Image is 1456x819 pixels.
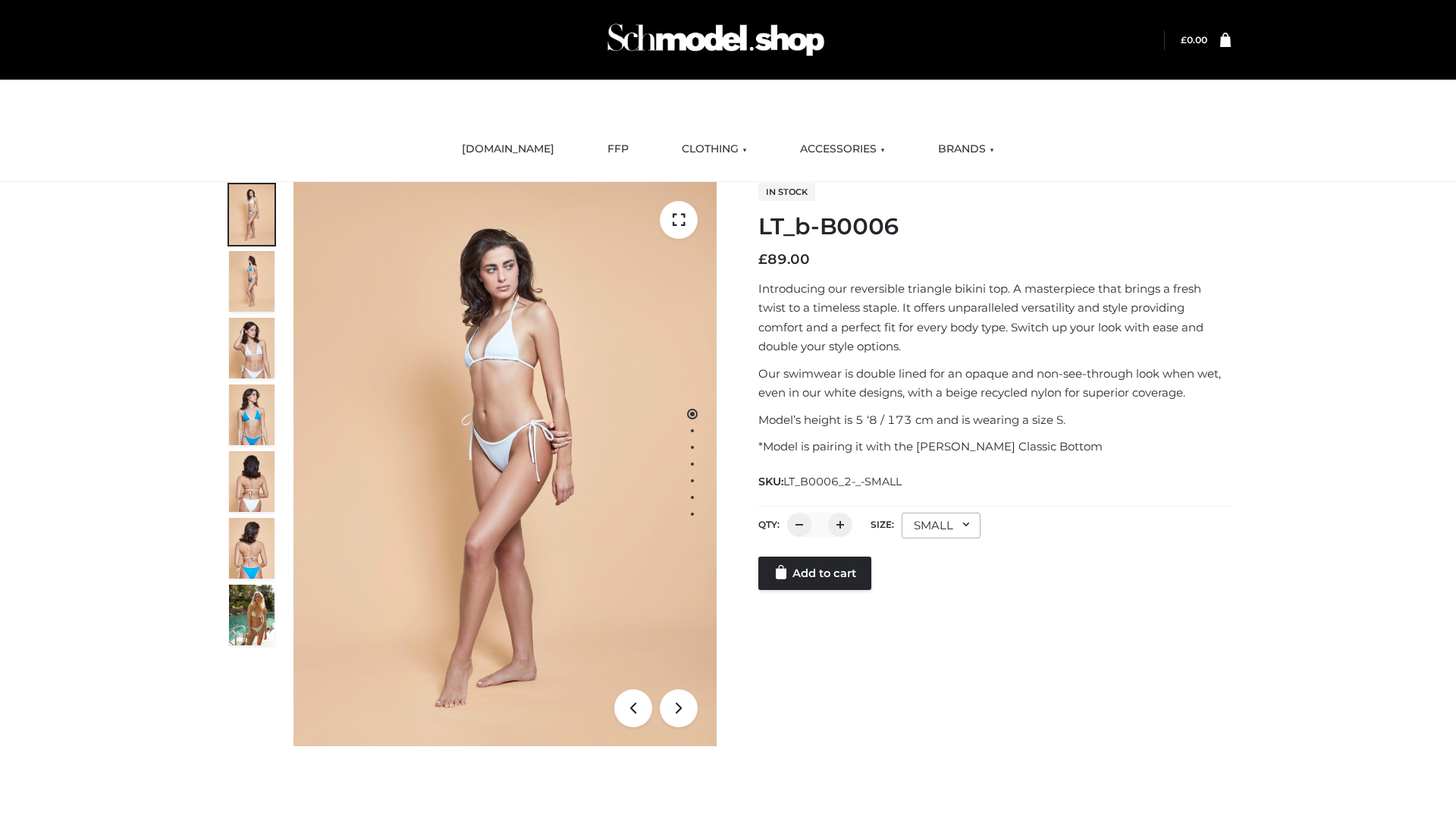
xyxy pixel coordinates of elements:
p: *Model is pairing it with the [PERSON_NAME] Classic Bottom [758,437,1231,457]
img: Schmodel Admin 964 [602,10,830,70]
a: ACCESSORIES [789,133,896,166]
bdi: 89.00 [758,251,810,268]
span: SKU: [758,472,903,491]
bdi: 0.00 [1181,34,1207,45]
a: FFP [596,133,640,166]
a: [DOMAIN_NAME] [450,133,566,166]
a: Add to cart [758,557,871,590]
p: Model’s height is 5 ‘8 / 173 cm and is wearing a size S. [758,410,1231,430]
img: ArielClassicBikiniTop_CloudNine_AzureSky_OW114ECO_2-scaled.jpg [229,251,275,312]
span: In stock [758,183,815,201]
a: £0.00 [1181,34,1207,45]
img: ArielClassicBikiniTop_CloudNine_AzureSky_OW114ECO_1 [293,182,717,746]
label: QTY: [758,519,780,530]
img: ArielClassicBikiniTop_CloudNine_AzureSky_OW114ECO_1-scaled.jpg [229,184,275,245]
img: ArielClassicBikiniTop_CloudNine_AzureSky_OW114ECO_7-scaled.jpg [229,451,275,512]
span: LT_B0006_2-_-SMALL [783,475,902,488]
img: ArielClassicBikiniTop_CloudNine_AzureSky_OW114ECO_3-scaled.jpg [229,318,275,378]
span: £ [758,251,767,268]
p: Introducing our reversible triangle bikini top. A masterpiece that brings a fresh twist to a time... [758,279,1231,356]
img: ArielClassicBikiniTop_CloudNine_AzureSky_OW114ECO_4-scaled.jpg [229,384,275,445]
a: BRANDS [927,133,1006,166]
span: £ [1181,34,1187,45]
label: Size: [871,519,894,530]
img: Arieltop_CloudNine_AzureSky2.jpg [229,585,275,645]
a: CLOTHING [670,133,758,166]
p: Our swimwear is double lined for an opaque and non-see-through look when wet, even in our white d... [758,364,1231,403]
div: SMALL [902,513,981,538]
img: ArielClassicBikiniTop_CloudNine_AzureSky_OW114ECO_8-scaled.jpg [229,518,275,579]
h1: LT_b-B0006 [758,213,1231,240]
